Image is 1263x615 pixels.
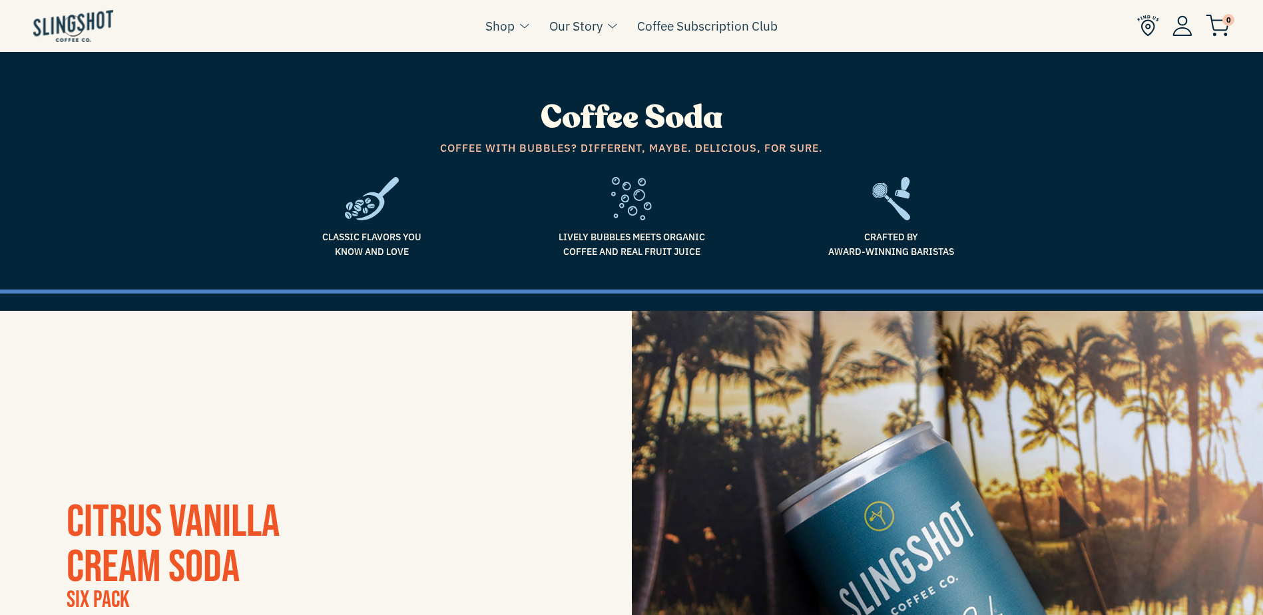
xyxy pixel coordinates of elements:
a: Our Story [549,16,603,36]
span: Coffee Soda [541,96,723,139]
a: CITRUS VANILLACREAM SODA [67,495,280,594]
span: Coffee with bubbles? Different, maybe. Delicious, for sure. [252,140,1011,157]
a: Shop [485,16,515,36]
img: frame2-1635783918803.svg [872,177,910,220]
span: CITRUS VANILLA CREAM SODA [67,495,280,594]
span: Six Pack [67,586,129,614]
img: frame1-1635784469953.svg [345,177,399,220]
img: Account [1172,15,1192,36]
a: 0 [1206,17,1230,33]
img: cart [1206,15,1230,37]
span: Crafted by Award-Winning Baristas [772,230,1011,260]
img: fizz-1636557709766.svg [611,177,652,220]
span: 0 [1222,14,1234,26]
a: Coffee Subscription Club [637,16,778,36]
span: Lively bubbles meets organic coffee and real fruit juice [512,230,752,260]
span: Classic flavors you know and love [252,230,492,260]
img: Find Us [1137,15,1159,37]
